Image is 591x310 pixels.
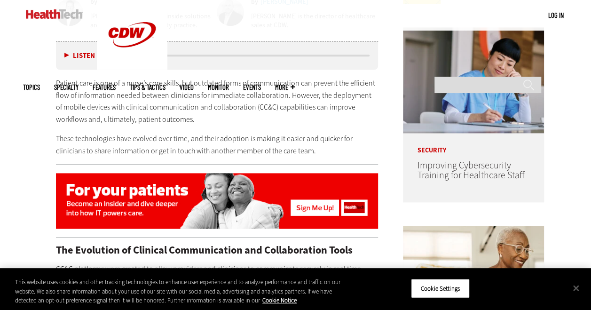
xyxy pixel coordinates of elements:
[417,159,524,182] a: Improving Cybersecurity Training for Healthcare Staff
[56,245,378,255] h2: The Evolution of Clinical Communication and Collaboration Tools
[130,84,165,91] a: Tips & Tactics
[23,84,40,91] span: Topics
[56,173,378,229] img: patient-centered care
[403,27,544,133] img: nurse studying on computer
[275,84,295,91] span: More
[93,84,116,91] a: Features
[56,263,378,299] p: CC&C platforms were created to allow providers and clinicians to communicate securely in real tim...
[243,84,261,91] a: Events
[15,278,355,305] div: This website uses cookies and other tracking technologies to enhance user experience and to analy...
[97,62,167,72] a: CDW
[180,84,194,91] a: Video
[403,133,544,154] p: Security
[208,84,229,91] a: MonITor
[411,278,470,298] button: Cookie Settings
[548,10,564,20] div: User menu
[566,278,586,298] button: Close
[548,11,564,19] a: Log in
[54,84,79,91] span: Specialty
[56,133,378,157] p: These technologies have evolved over time, and their adoption is making it easier and quicker for...
[262,296,297,304] a: More information about your privacy
[26,9,83,19] img: Home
